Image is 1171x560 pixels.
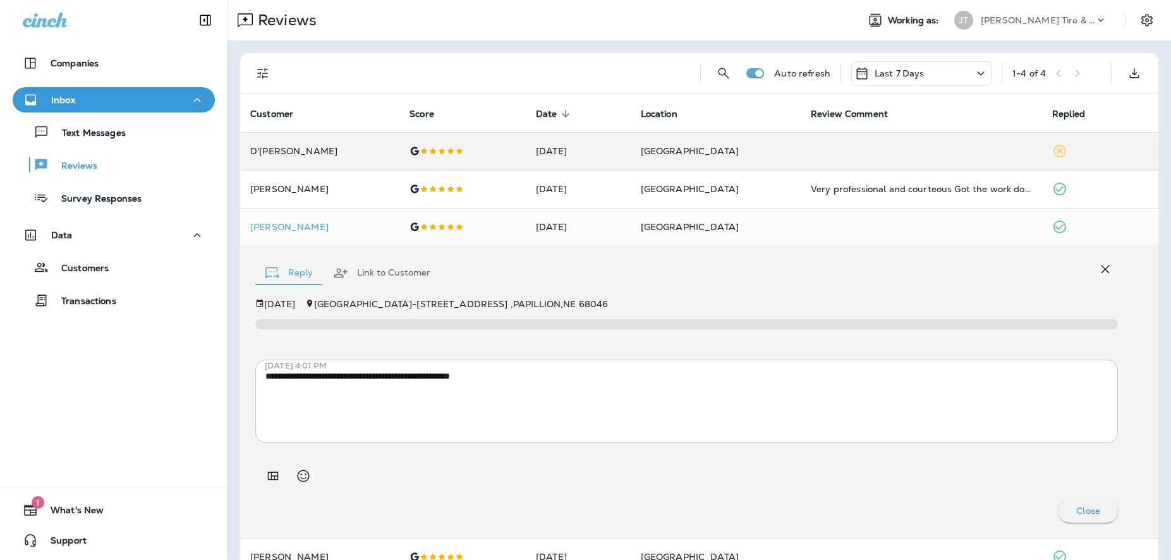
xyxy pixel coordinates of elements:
button: Data [13,222,215,248]
p: Customers [49,263,109,275]
button: Transactions [13,287,215,313]
span: Customer [250,109,293,119]
button: Support [13,528,215,553]
p: Last 7 Days [875,68,925,78]
span: Replied [1052,108,1101,119]
span: 1 [32,496,44,509]
button: Reply [255,250,323,296]
span: Working as: [888,15,942,26]
button: Search Reviews [711,61,736,86]
span: Review Comment [811,108,904,119]
span: Score [410,108,451,119]
button: Companies [13,51,215,76]
span: Support [38,535,87,551]
button: Link to Customer [323,250,440,296]
span: Review Comment [811,109,888,119]
div: Very professional and courteous Got the work done very quickly even though I came in unexpected [811,183,1032,195]
p: [PERSON_NAME] [250,184,389,194]
p: [PERSON_NAME] [250,222,389,232]
div: Click to view Customer Drawer [250,222,389,232]
td: [DATE] [526,132,631,170]
button: Export as CSV [1122,61,1147,86]
span: Location [641,108,694,119]
button: Add in a premade template [260,463,286,489]
span: What's New [38,505,104,520]
p: Text Messages [49,128,126,140]
span: [GEOGRAPHIC_DATA] [641,183,739,195]
span: [GEOGRAPHIC_DATA] [641,221,739,233]
p: Close [1076,506,1100,516]
td: [DATE] [526,208,631,246]
span: Score [410,109,434,119]
button: Text Messages [13,119,215,145]
button: Filters [250,61,276,86]
span: Location [641,109,677,119]
p: Reviews [253,11,317,30]
p: [DATE] [264,299,295,309]
span: Date [536,108,574,119]
button: Customers [13,254,215,281]
button: Inbox [13,87,215,113]
td: [DATE] [526,170,631,208]
button: Close [1059,499,1118,523]
div: 1 - 4 of 4 [1012,68,1046,78]
span: Customer [250,108,310,119]
p: [PERSON_NAME] Tire & Auto [981,15,1095,25]
button: Select an emoji [291,463,316,489]
button: Reviews [13,152,215,178]
p: [DATE] 4:01 PM [265,361,1127,371]
span: [GEOGRAPHIC_DATA] - [STREET_ADDRESS] , PAPILLION , NE 68046 [314,298,609,310]
button: 1What's New [13,497,215,523]
button: Settings [1136,9,1158,32]
p: Auto refresh [774,68,830,78]
p: Inbox [51,95,75,105]
p: Transactions [49,296,116,308]
span: [GEOGRAPHIC_DATA] [641,145,739,157]
span: Replied [1052,109,1085,119]
p: Companies [51,58,99,68]
span: Date [536,109,557,119]
p: D'[PERSON_NAME] [250,146,389,156]
div: JT [954,11,973,30]
button: Collapse Sidebar [188,8,223,33]
p: Data [51,230,73,240]
p: Survey Responses [49,193,142,205]
button: Survey Responses [13,185,215,211]
p: Reviews [49,161,97,173]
